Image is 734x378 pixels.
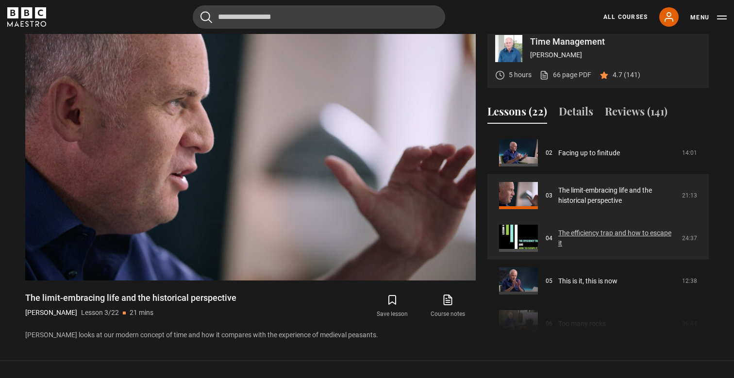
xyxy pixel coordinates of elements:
[193,5,445,29] input: Search
[559,103,593,124] button: Details
[558,148,620,158] a: Facing up to finitude
[690,13,727,22] button: Toggle navigation
[25,27,476,280] video-js: Video Player
[200,11,212,23] button: Submit the search query
[25,292,236,304] h1: The limit-embracing life and the historical perspective
[530,37,701,46] p: Time Management
[81,308,119,318] p: Lesson 3/22
[530,50,701,60] p: [PERSON_NAME]
[558,185,676,206] a: The limit-embracing life and the historical perspective
[7,7,46,27] svg: BBC Maestro
[130,308,153,318] p: 21 mins
[558,276,617,286] a: This is it, this is now
[25,330,476,340] p: [PERSON_NAME] looks at our modern concept of time and how it compares with the experience of medi...
[420,292,476,320] a: Course notes
[365,292,420,320] button: Save lesson
[603,13,648,21] a: All Courses
[605,103,667,124] button: Reviews (141)
[509,70,532,80] p: 5 hours
[487,103,547,124] button: Lessons (22)
[558,228,676,248] a: The efficiency trap and how to escape it
[25,308,77,318] p: [PERSON_NAME]
[539,70,591,80] a: 66 page PDF
[613,70,640,80] p: 4.7 (141)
